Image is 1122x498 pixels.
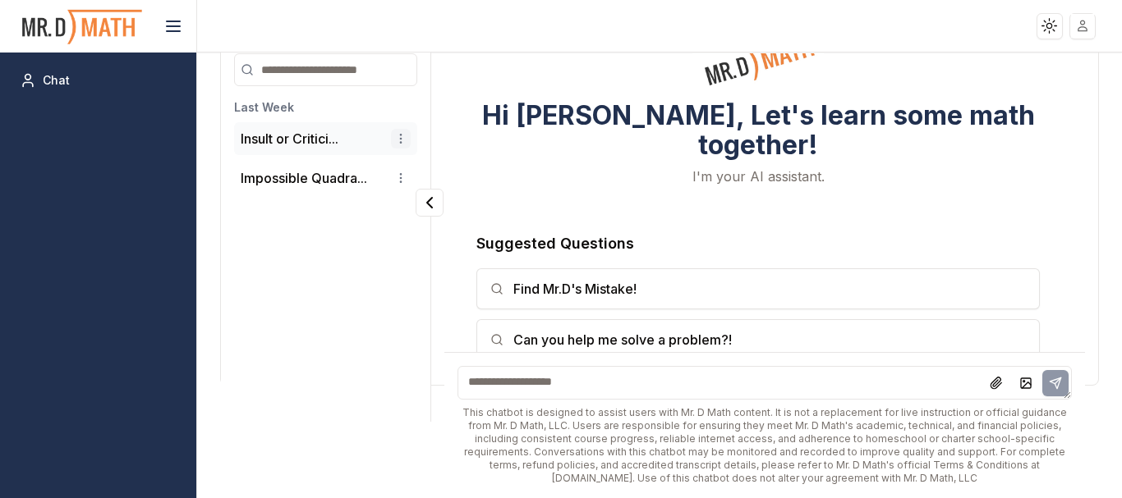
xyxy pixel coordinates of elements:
h3: Last Week [234,99,417,116]
button: Insult or Critici... [241,129,338,148]
div: This chatbot is designed to assist users with Mr. D Math content. It is not a replacement for liv... [458,406,1072,485]
button: Collapse panel [416,189,444,217]
span: Chat [43,72,70,89]
h3: Suggested Questions [476,232,1040,255]
button: Conversation options [391,168,411,188]
a: Chat [13,66,183,95]
img: PromptOwl [21,5,144,48]
button: Conversation options [391,129,411,148]
button: Find Mr.D's Mistake! [476,268,1040,309]
button: Can you help me solve a problem?! [476,319,1040,360]
p: I'm your AI assistant. [692,167,825,186]
img: placeholder-user.jpg [1071,14,1095,38]
h3: Hi [PERSON_NAME], Let's learn some math together! [444,101,1072,160]
button: Impossible Quadra... [241,168,367,188]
